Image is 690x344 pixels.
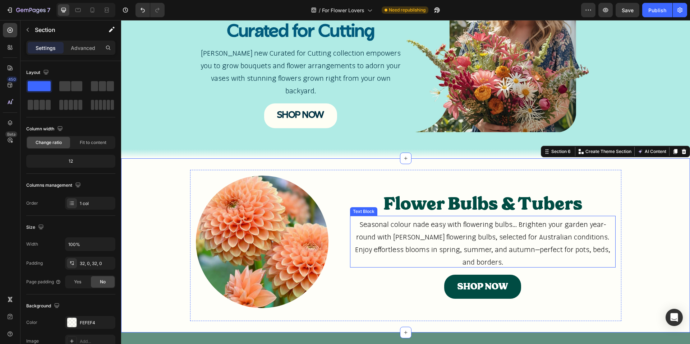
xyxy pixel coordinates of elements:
div: Padding [26,260,43,266]
input: Auto [65,238,115,251]
div: Columns management [26,181,82,190]
div: 32, 0, 32, 0 [80,260,114,267]
div: Order [26,200,38,206]
div: Section 6 [429,128,451,135]
button: 7 [3,3,54,17]
span: Save [622,7,634,13]
div: Publish [648,6,666,14]
span: Seasonal colour nade easy with flowering bulbs... Brighten your garden year-round with [PERSON_NA... [234,200,489,246]
div: FEFEF4 [80,320,114,326]
span: Need republishing [389,7,425,13]
div: Undo/Redo [135,3,165,17]
div: Width [26,241,38,247]
span: / [319,6,321,14]
span: Change ratio [36,139,62,146]
img: gempages_573477055367217926-f1ad1c92-902e-4eb0-9942-9a4ef1be4a5e.jpg [75,155,207,288]
p: SHOP NOW [336,259,387,274]
h2: Flower Bulbs & Tubers [229,172,494,196]
p: Advanced [71,44,95,52]
span: No [100,279,106,285]
button: Publish [642,3,672,17]
p: Section [35,25,94,34]
div: 1 col [80,200,114,207]
div: Open Intercom Messenger [666,309,683,326]
button: AI Content [515,127,547,136]
p: Create Theme Section [464,128,510,135]
a: SHOP NOW [323,255,400,279]
span: Fit to content [80,139,106,146]
div: Text Block [230,188,255,195]
a: SHOP NOW [143,83,216,108]
div: Color [26,319,37,326]
span: Yes [74,279,81,285]
p: SHOP NOW [156,88,203,104]
span: For Flower Lovers [322,6,364,14]
p: Settings [36,44,56,52]
button: Save [616,3,639,17]
div: Rich Text Editor. Editing area: main [229,196,494,247]
div: Layout [26,68,50,78]
div: 12 [28,156,114,166]
div: Page padding [26,279,61,285]
iframe: Design area [121,20,690,344]
div: Beta [5,131,17,137]
div: Background [26,301,61,311]
div: Column width [26,124,64,134]
div: Size [26,223,45,232]
p: 7 [47,6,50,14]
div: 450 [7,76,17,82]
